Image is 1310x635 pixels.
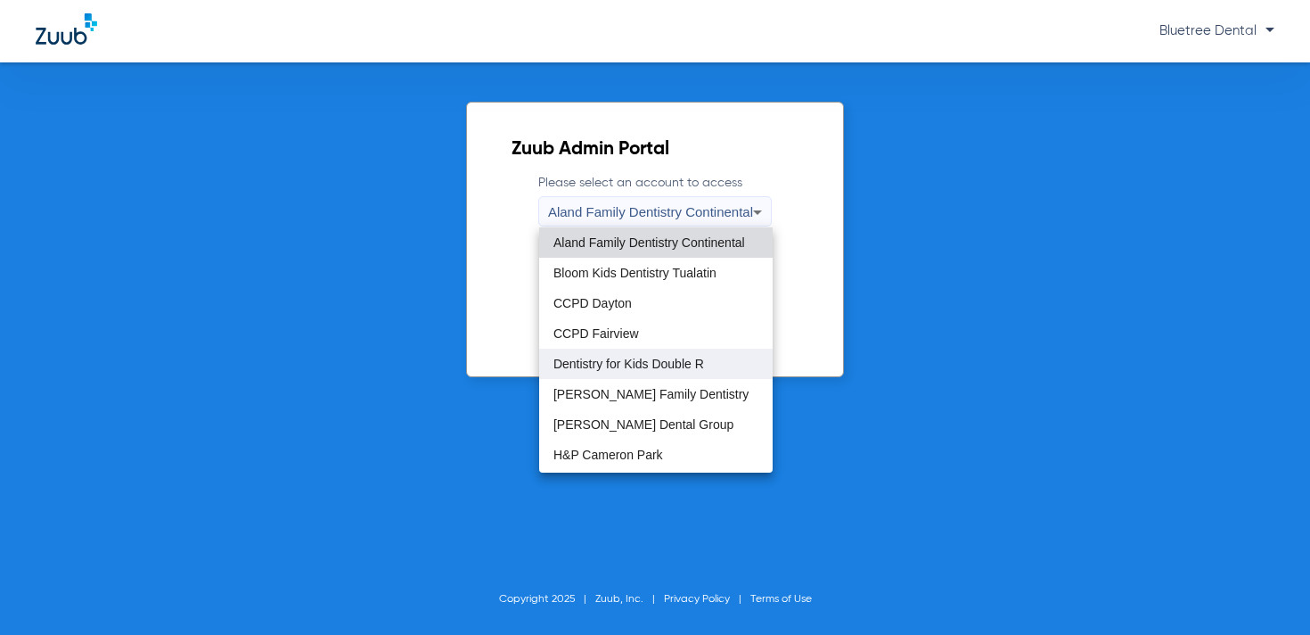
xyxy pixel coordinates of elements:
span: [PERSON_NAME] Dental Group [553,418,733,431]
span: Dentistry for Kids Double R [553,358,704,370]
span: H&P Cameron Park [553,449,663,461]
span: [PERSON_NAME] Family Dentistry [553,388,749,400]
span: CCPD Dayton [553,297,632,309]
span: CCPD Fairview [553,327,639,340]
span: Bloom Kids Dentistry Tualatin [553,267,716,279]
span: Aland Family Dentistry Continental [553,236,745,249]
